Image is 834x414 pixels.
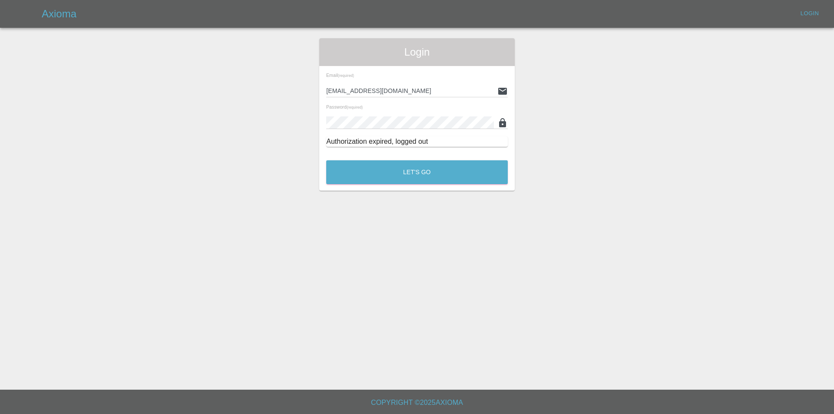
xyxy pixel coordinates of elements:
span: Email [326,73,354,78]
span: Login [326,45,508,59]
h5: Axioma [42,7,76,21]
small: (required) [338,74,354,78]
div: Authorization expired, logged out [326,136,508,147]
button: Let's Go [326,160,508,184]
a: Login [796,7,824,20]
h6: Copyright © 2025 Axioma [7,397,827,409]
span: Password [326,104,363,109]
small: (required) [347,106,363,109]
